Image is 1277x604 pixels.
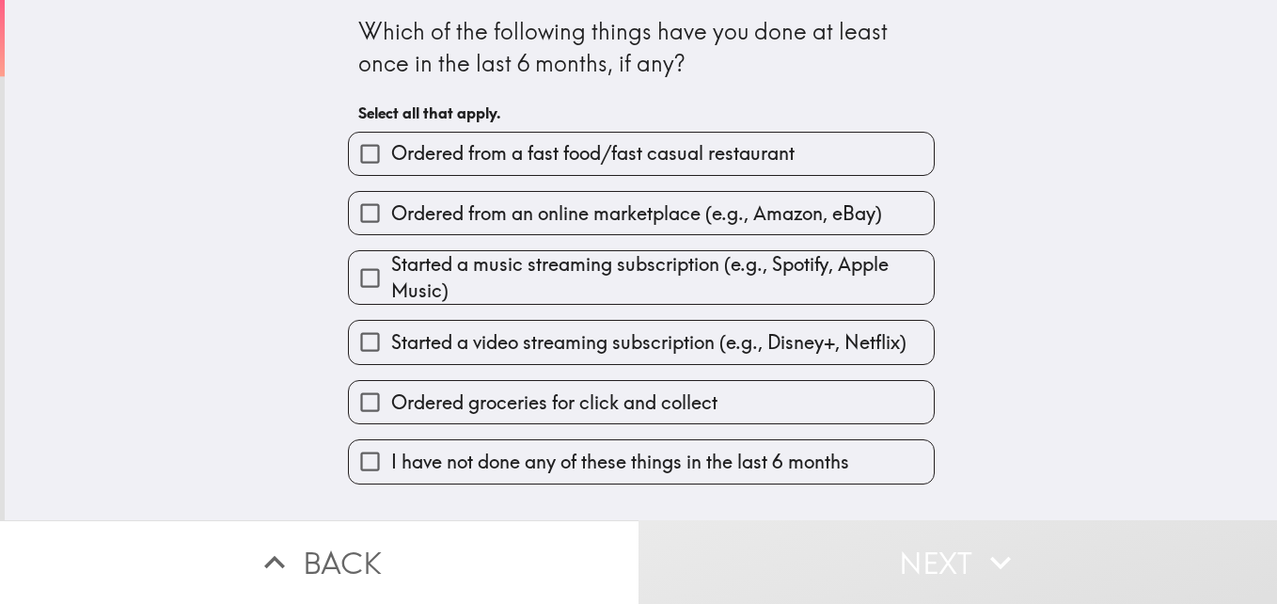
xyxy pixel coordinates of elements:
[391,140,795,167] span: Ordered from a fast food/fast casual restaurant
[358,16,924,79] div: Which of the following things have you done at least once in the last 6 months, if any?
[391,251,934,304] span: Started a music streaming subscription (e.g., Spotify, Apple Music)
[391,329,907,356] span: Started a video streaming subscription (e.g., Disney+, Netflix)
[349,251,934,304] button: Started a music streaming subscription (e.g., Spotify, Apple Music)
[391,449,849,475] span: I have not done any of these things in the last 6 months
[358,103,924,123] h6: Select all that apply.
[349,381,934,423] button: Ordered groceries for click and collect
[391,200,882,227] span: Ordered from an online marketplace (e.g., Amazon, eBay)
[349,192,934,234] button: Ordered from an online marketplace (e.g., Amazon, eBay)
[349,133,934,175] button: Ordered from a fast food/fast casual restaurant
[349,440,934,483] button: I have not done any of these things in the last 6 months
[391,389,717,416] span: Ordered groceries for click and collect
[638,520,1277,604] button: Next
[349,321,934,363] button: Started a video streaming subscription (e.g., Disney+, Netflix)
